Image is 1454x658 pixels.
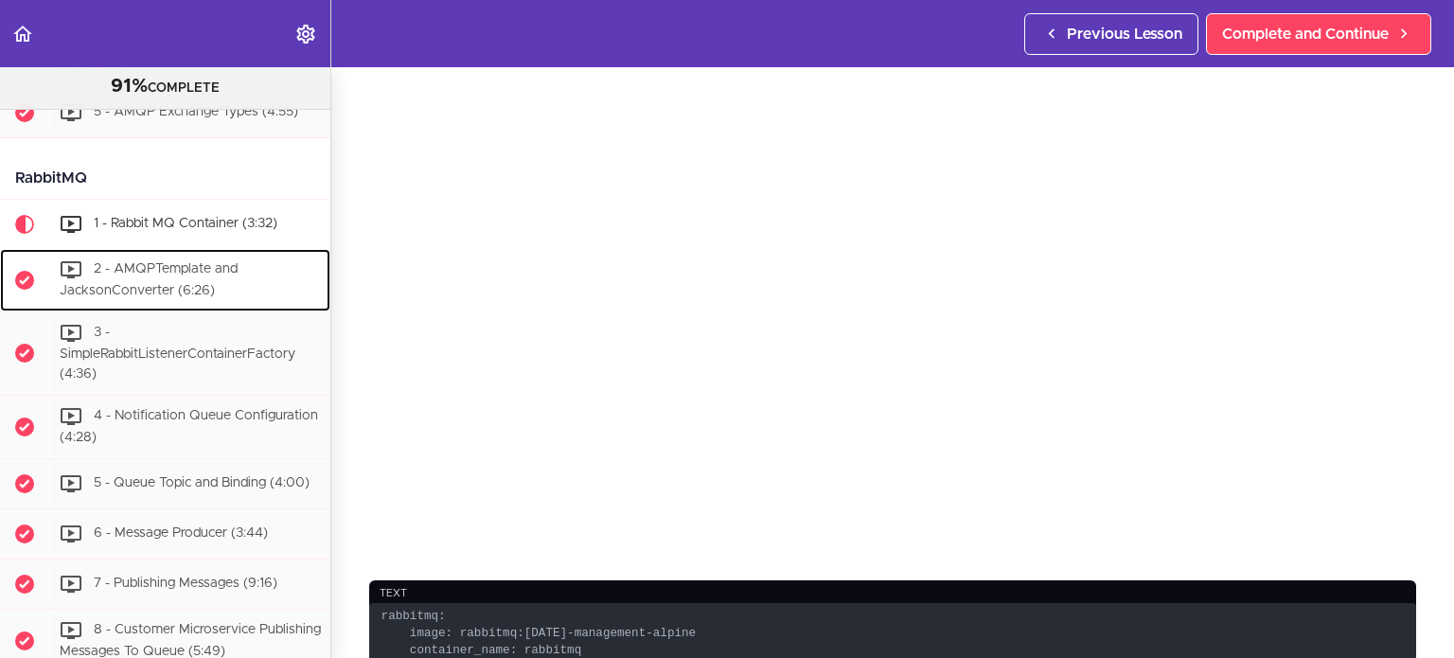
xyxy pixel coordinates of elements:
[94,476,310,489] span: 5 - Queue Topic and Binding (4:00)
[94,526,268,540] span: 6 - Message Producer (3:44)
[1222,23,1389,45] span: Complete and Continue
[94,217,277,230] span: 1 - Rabbit MQ Container (3:32)
[94,105,298,118] span: 5 - AMQP Exchange Types (4:55)
[94,577,277,590] span: 7 - Publishing Messages (9:16)
[60,623,321,658] span: 8 - Customer Microservice Publishing Messages To Queue (5:49)
[1206,13,1431,55] a: Complete and Continue
[294,23,317,45] svg: Settings Menu
[1024,13,1198,55] a: Previous Lesson
[60,262,238,297] span: 2 - AMQPTemplate and JacksonConverter (6:26)
[369,580,1416,606] div: text
[60,409,318,444] span: 4 - Notification Queue Configuration (4:28)
[11,23,34,45] svg: Back to course curriculum
[1067,23,1182,45] span: Previous Lesson
[24,75,307,99] div: COMPLETE
[111,77,148,96] span: 91%
[60,326,295,381] span: 3 - SimpleRabbitListenerContainerFactory (4:36)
